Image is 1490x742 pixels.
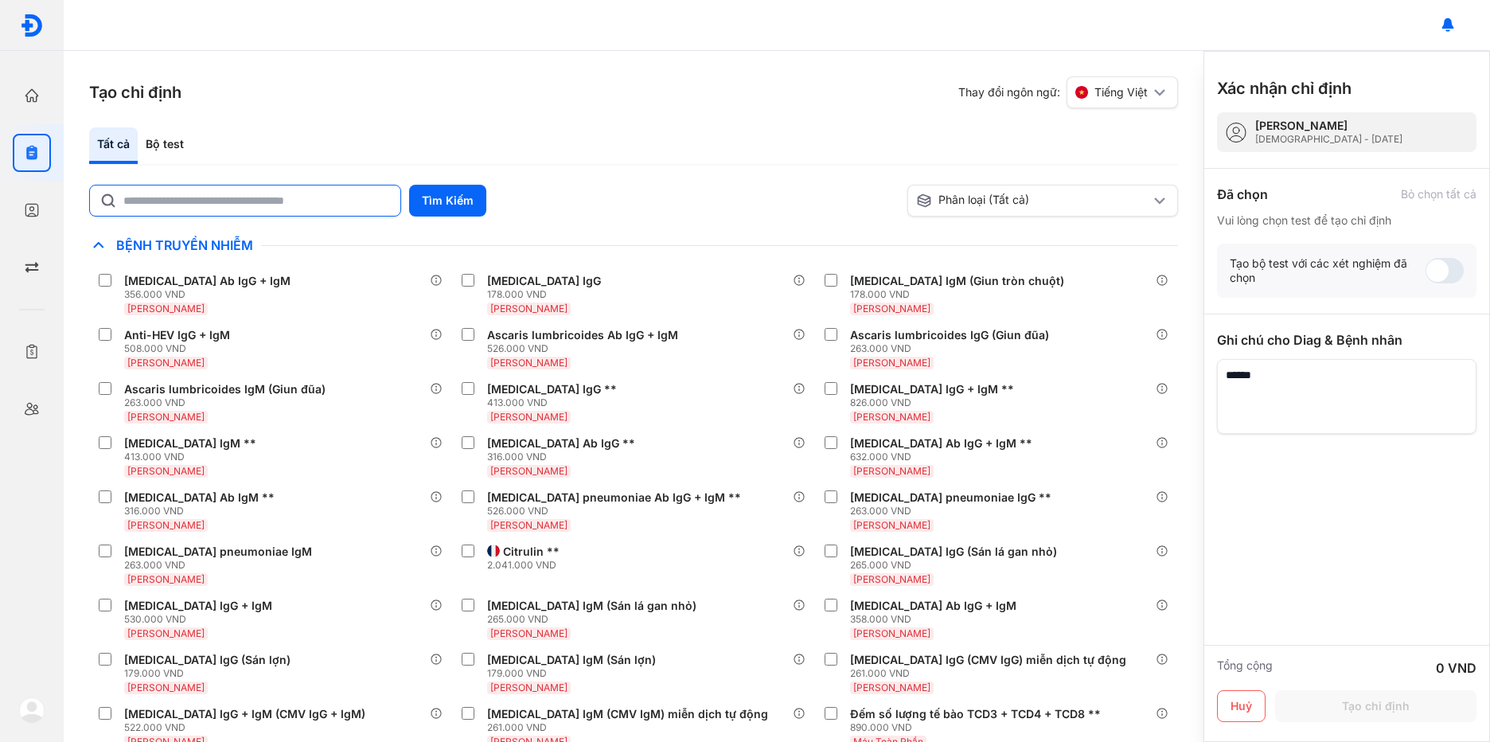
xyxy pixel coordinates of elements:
div: 530.000 VND [124,613,279,626]
div: Ascaris lumbricoides IgG (Giun đũa) [850,328,1049,342]
span: [PERSON_NAME] [127,303,205,314]
span: [PERSON_NAME] [853,573,930,585]
div: [MEDICAL_DATA] IgG ** [487,382,617,396]
div: 526.000 VND [487,342,685,355]
div: [MEDICAL_DATA] IgM (Giun tròn chuột) [850,274,1064,288]
img: logo [20,14,44,37]
div: 263.000 VND [124,559,318,572]
span: [PERSON_NAME] [853,681,930,693]
button: Huỷ [1217,690,1266,722]
div: [MEDICAL_DATA] IgG (Sán lá gan nhỏ) [850,545,1057,559]
button: Tìm Kiếm [409,185,486,217]
div: Bỏ chọn tất cả [1401,187,1476,201]
div: 265.000 VND [487,613,703,626]
div: 413.000 VND [487,396,623,409]
div: 179.000 VND [487,667,662,680]
div: [MEDICAL_DATA] IgM (Sán lợn) [487,653,656,667]
div: 316.000 VND [487,451,642,463]
div: 2.041.000 VND [487,559,566,572]
span: [PERSON_NAME] [127,357,205,369]
span: [PERSON_NAME] [127,681,205,693]
span: [PERSON_NAME] [127,411,205,423]
span: [PERSON_NAME] [853,519,930,531]
span: [PERSON_NAME] [490,411,568,423]
span: [PERSON_NAME] [853,303,930,314]
div: [MEDICAL_DATA] IgM (Sán lá gan nhỏ) [487,599,696,613]
div: [MEDICAL_DATA] Ab IgM ** [124,490,275,505]
div: [MEDICAL_DATA] IgG + IgM ** [850,382,1014,396]
div: Thay đổi ngôn ngữ: [958,76,1178,108]
div: 826.000 VND [850,396,1020,409]
div: Anti-HEV IgG + IgM [124,328,230,342]
div: Bộ test [138,127,192,164]
div: [MEDICAL_DATA] Ab IgG ** [487,436,635,451]
span: Tiếng Việt [1094,85,1148,100]
div: [MEDICAL_DATA] IgG [487,274,601,288]
div: 316.000 VND [124,505,281,517]
span: [PERSON_NAME] [127,519,205,531]
div: Phân loại (Tất cả) [916,193,1150,209]
div: [MEDICAL_DATA] Ab IgG + IgM ** [850,436,1032,451]
div: 356.000 VND [124,288,297,301]
div: Ghi chú cho Diag & Bệnh nhân [1217,330,1476,350]
div: Đã chọn [1217,185,1268,204]
span: [PERSON_NAME] [490,681,568,693]
h3: Tạo chỉ định [89,81,181,103]
h3: Xác nhận chỉ định [1217,77,1352,100]
div: 413.000 VND [124,451,263,463]
div: Ascaris lumbricoides Ab IgG + IgM [487,328,678,342]
span: [PERSON_NAME] [127,465,205,477]
span: [PERSON_NAME] [127,627,205,639]
div: 261.000 VND [850,667,1133,680]
span: [PERSON_NAME] [490,303,568,314]
div: 178.000 VND [487,288,607,301]
div: [MEDICAL_DATA] Ab IgG + IgM [850,599,1016,613]
div: Tất cả [89,127,138,164]
span: [PERSON_NAME] [490,519,568,531]
div: [MEDICAL_DATA] pneumoniae IgM [124,545,312,559]
div: [MEDICAL_DATA] IgG (Sán lợn) [124,653,291,667]
div: Ascaris lumbricoides IgM (Giun đũa) [124,382,326,396]
div: [MEDICAL_DATA] IgG + IgM [124,599,272,613]
div: 263.000 VND [850,505,1058,517]
div: 522.000 VND [124,721,372,734]
div: [MEDICAL_DATA] pneumoniae IgG ** [850,490,1051,505]
div: 0 VND [1436,658,1476,678]
button: Tạo chỉ định [1275,690,1476,722]
div: [MEDICAL_DATA] IgM ** [124,436,256,451]
div: 508.000 VND [124,342,236,355]
div: 263.000 VND [850,342,1055,355]
div: Vui lòng chọn test để tạo chỉ định [1217,213,1476,228]
span: [PERSON_NAME] [127,573,205,585]
div: 261.000 VND [487,721,774,734]
div: [MEDICAL_DATA] IgG + IgM (CMV IgG + IgM) [124,707,365,721]
div: Đếm số lượng tế bào TCD3 + TCD4 + TCD8 ** [850,707,1101,721]
div: Citrulin ** [503,545,560,559]
div: [PERSON_NAME] [1255,119,1402,133]
div: 632.000 VND [850,451,1039,463]
div: 263.000 VND [124,396,332,409]
span: Bệnh Truyền Nhiễm [108,237,261,253]
div: [DEMOGRAPHIC_DATA] - [DATE] [1255,133,1402,146]
div: Tổng cộng [1217,658,1273,678]
div: [MEDICAL_DATA] IgM (CMV IgM) miễn dịch tự động [487,707,768,721]
span: [PERSON_NAME] [853,357,930,369]
div: 265.000 VND [850,559,1063,572]
span: [PERSON_NAME] [490,465,568,477]
div: 526.000 VND [487,505,747,517]
div: [MEDICAL_DATA] Ab IgG + IgM [124,274,291,288]
div: 358.000 VND [850,613,1023,626]
span: [PERSON_NAME] [490,357,568,369]
div: 179.000 VND [124,667,297,680]
span: [PERSON_NAME] [853,411,930,423]
div: Tạo bộ test với các xét nghiệm đã chọn [1230,256,1426,285]
img: logo [19,697,45,723]
div: [MEDICAL_DATA] IgG (CMV IgG) miễn dịch tự động [850,653,1126,667]
span: [PERSON_NAME] [853,465,930,477]
span: [PERSON_NAME] [490,627,568,639]
div: 178.000 VND [850,288,1071,301]
div: [MEDICAL_DATA] pneumoniae Ab IgG + IgM ** [487,490,741,505]
div: 890.000 VND [850,721,1107,734]
span: [PERSON_NAME] [853,627,930,639]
